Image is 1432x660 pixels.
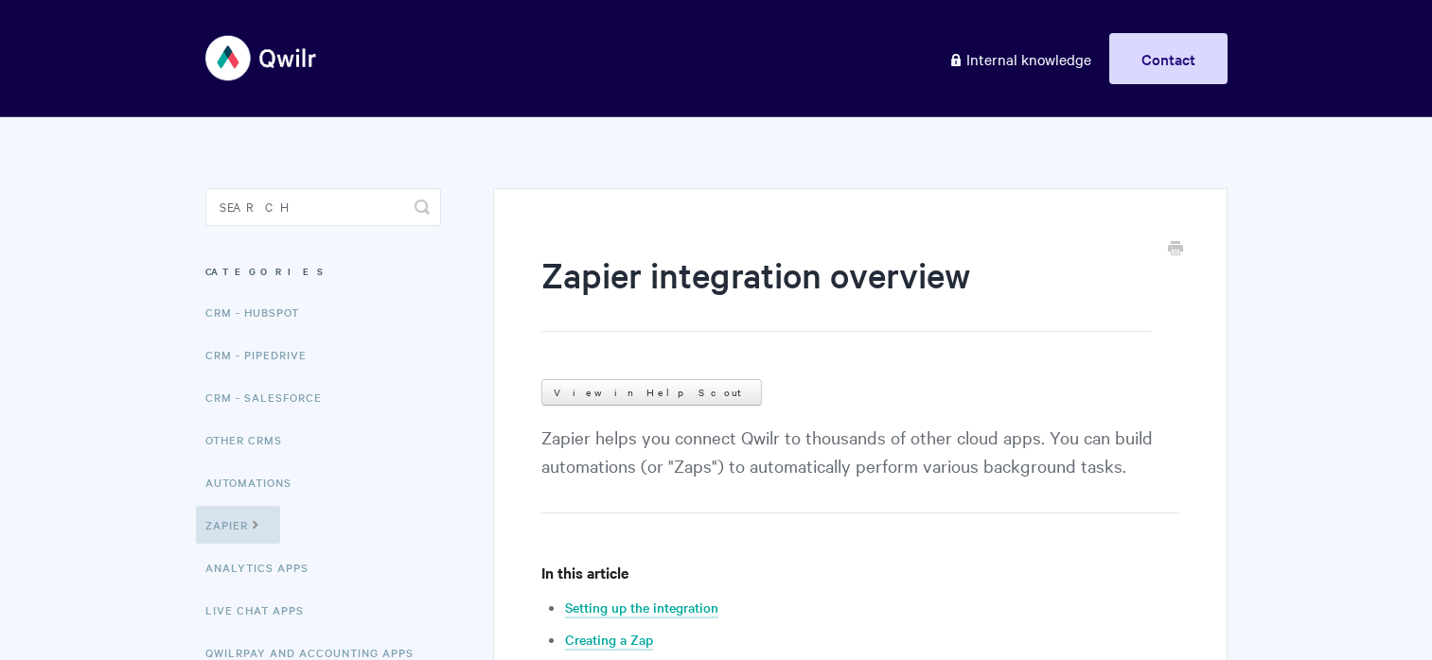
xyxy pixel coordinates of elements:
[541,379,762,406] a: View in Help Scout
[205,463,306,501] a: Automations
[565,630,653,651] a: Creating a Zap
[205,23,318,94] img: Qwilr Help Center
[934,33,1105,84] a: Internal knowledge
[205,591,318,629] a: Live Chat Apps
[205,254,441,288] h3: Categories
[541,561,1178,584] h4: In this article
[1109,33,1228,84] a: Contact
[205,336,321,373] a: CRM - Pipedrive
[541,251,1150,332] h1: Zapier integration overview
[205,188,441,226] input: Search
[196,506,280,544] a: Zapier
[1168,239,1183,260] a: Print this Article
[205,548,323,586] a: Analytics Apps
[541,423,1178,513] p: Zapier helps you connect Qwilr to thousands of other cloud apps. You can build automations (or "Z...
[205,378,336,416] a: CRM - Salesforce
[205,293,313,331] a: CRM - HubSpot
[205,421,296,459] a: Other CRMs
[565,598,718,618] a: Setting up the integration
